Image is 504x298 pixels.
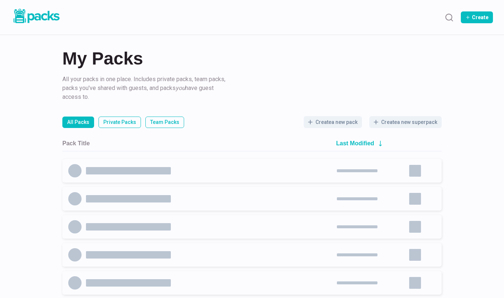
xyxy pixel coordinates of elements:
[62,50,442,67] h2: My Packs
[461,11,493,23] button: Create Pack
[336,140,374,147] h2: Last Modified
[176,84,185,91] i: you
[150,118,179,126] p: Team Packs
[103,118,136,126] p: Private Packs
[62,75,228,101] p: All your packs in one place. Includes private packs, team packs, packs you've shared with guests,...
[442,10,456,25] button: Search
[62,140,90,147] h2: Pack Title
[369,116,442,128] button: Createa new superpack
[11,7,61,27] a: Packs logo
[67,118,89,126] p: All Packs
[11,7,61,25] img: Packs logo
[304,116,362,128] button: Createa new pack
